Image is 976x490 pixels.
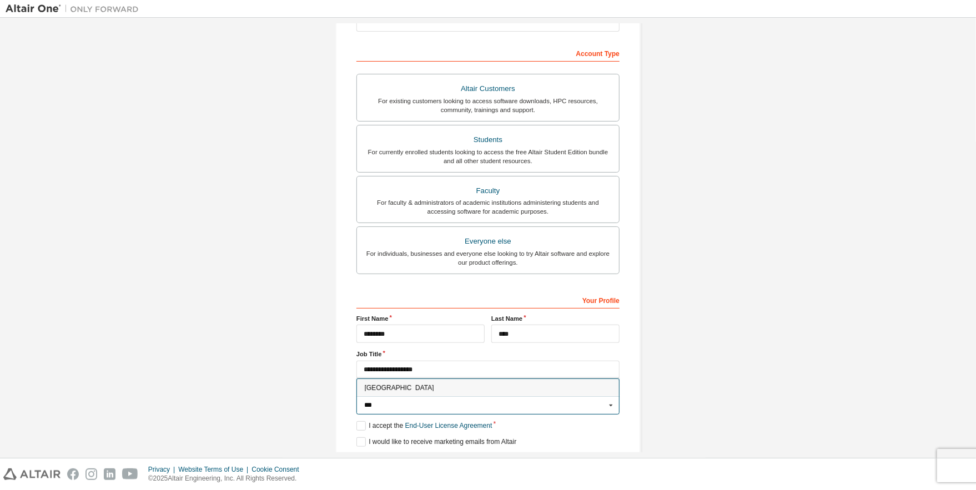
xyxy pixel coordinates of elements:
[104,468,115,480] img: linkedin.svg
[364,132,612,148] div: Students
[356,437,516,447] label: I would like to receive marketing emails from Altair
[491,314,620,323] label: Last Name
[364,148,612,165] div: For currently enrolled students looking to access the free Altair Student Edition bundle and all ...
[356,421,492,431] label: I accept the
[178,465,251,474] div: Website Terms of Use
[364,97,612,114] div: For existing customers looking to access software downloads, HPC resources, community, trainings ...
[364,249,612,267] div: For individuals, businesses and everyone else looking to try Altair software and explore our prod...
[356,350,620,358] label: Job Title
[122,468,138,480] img: youtube.svg
[364,183,612,199] div: Faculty
[85,468,97,480] img: instagram.svg
[405,422,492,430] a: End-User License Agreement
[364,81,612,97] div: Altair Customers
[148,474,306,483] p: © 2025 Altair Engineering, Inc. All Rights Reserved.
[364,234,612,249] div: Everyone else
[365,385,612,391] span: [GEOGRAPHIC_DATA]
[3,468,61,480] img: altair_logo.svg
[364,198,612,216] div: For faculty & administrators of academic institutions administering students and accessing softwa...
[67,468,79,480] img: facebook.svg
[356,314,485,323] label: First Name
[6,3,144,14] img: Altair One
[356,44,620,62] div: Account Type
[148,465,178,474] div: Privacy
[251,465,305,474] div: Cookie Consent
[356,291,620,309] div: Your Profile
